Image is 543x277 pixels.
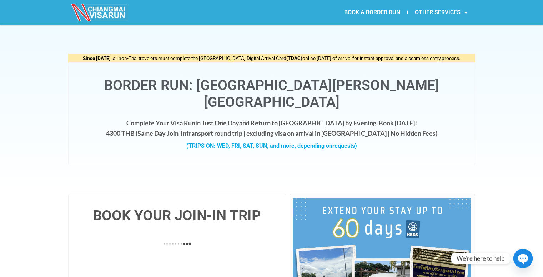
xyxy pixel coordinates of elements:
strong: Since [DATE] [83,55,111,61]
span: in Just One Day [195,119,239,127]
strong: Same Day Join-In [137,129,186,137]
strong: (TRIPS ON: WED, FRI, SAT, SUN, and more, depending on [186,142,357,149]
h4: Complete Your Visa Run and Return to [GEOGRAPHIC_DATA] by Evening. Book [DATE]! 4300 THB ( transp... [76,118,468,138]
strong: (TDAC) [286,55,302,61]
a: OTHER SERVICES [408,4,475,21]
h1: Border Run: [GEOGRAPHIC_DATA][PERSON_NAME][GEOGRAPHIC_DATA] [76,77,468,111]
span: requests) [332,142,357,149]
h4: BOOK YOUR JOIN-IN TRIP [76,208,279,223]
span: , all non-Thai travelers must complete the [GEOGRAPHIC_DATA] Digital Arrival Card online [DATE] o... [83,55,461,61]
nav: Menu [271,4,475,21]
a: BOOK A BORDER RUN [337,4,407,21]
